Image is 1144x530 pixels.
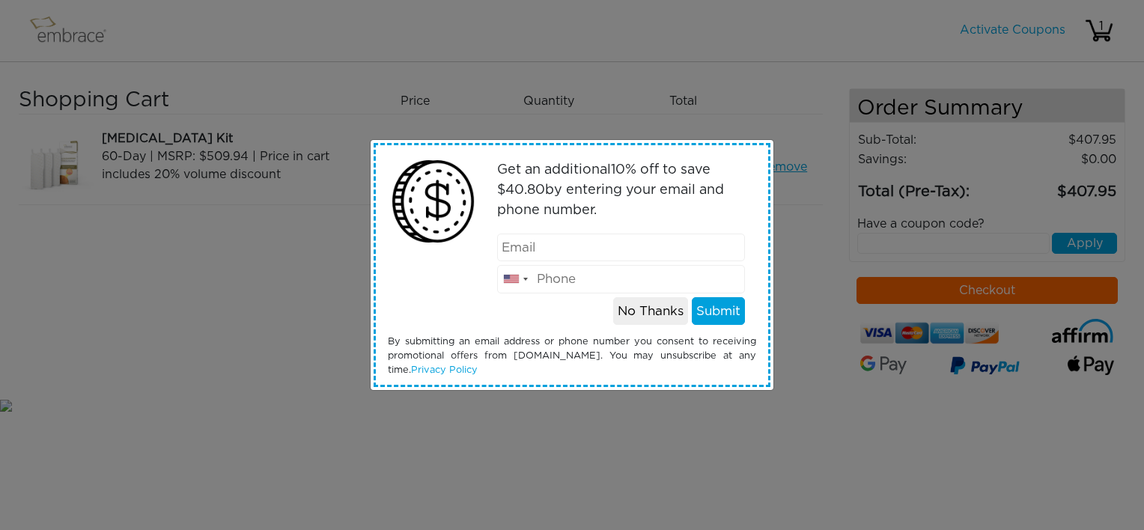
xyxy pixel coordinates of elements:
div: United States: +1 [498,266,532,293]
img: money2.png [384,153,482,251]
input: Email [497,234,746,262]
span: 10 [611,163,625,177]
input: Phone [497,265,746,293]
button: No Thanks [613,297,688,326]
span: 40.80 [505,183,545,197]
div: By submitting an email address or phone number you consent to receiving promotional offers from [... [377,335,767,378]
button: Submit [692,297,745,326]
p: Get an additional % off to save $ by entering your email and phone number. [497,160,746,221]
a: Privacy Policy [411,365,478,375]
